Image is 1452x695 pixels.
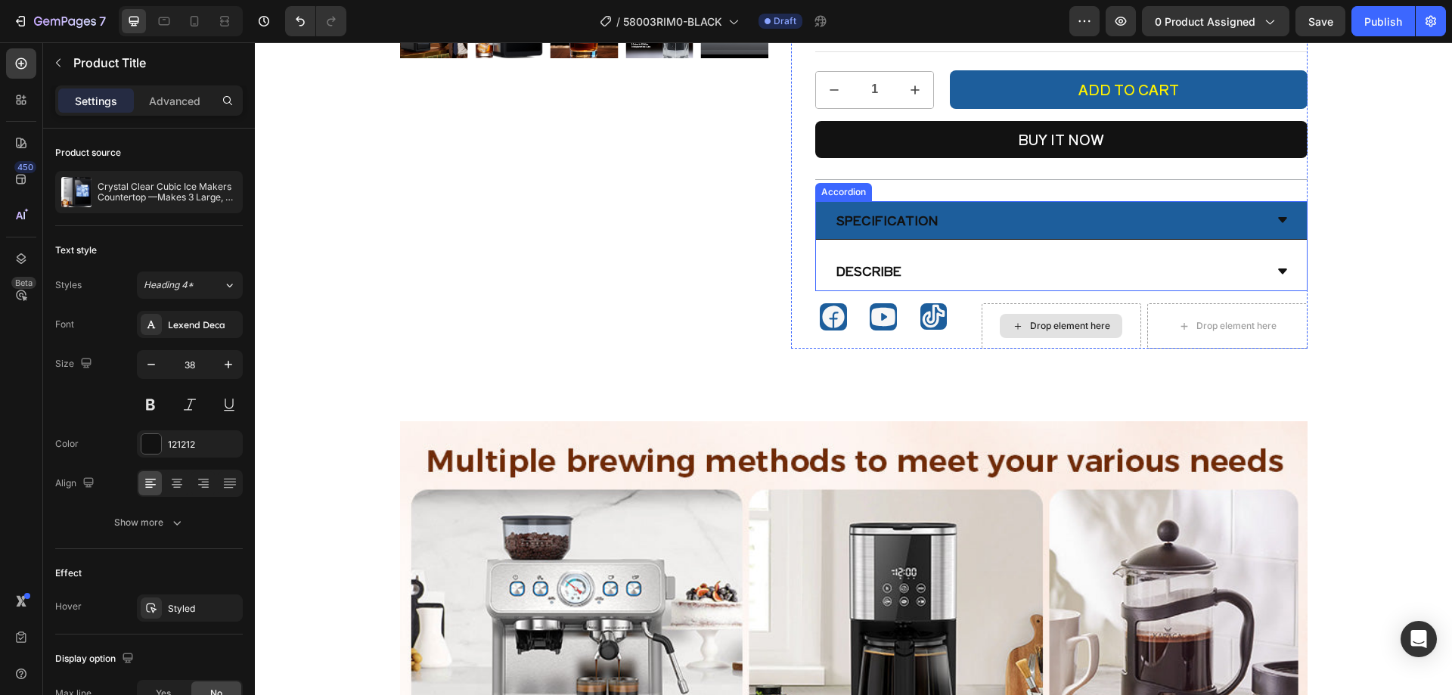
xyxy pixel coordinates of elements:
[285,6,346,36] div: Undo/Redo
[55,146,121,160] div: Product source
[1142,6,1289,36] button: 0 product assigned
[99,12,106,30] p: 7
[623,14,722,29] span: 58003RIM0-BLACK
[168,318,239,332] div: Lexend Deca
[942,278,1022,290] div: Drop element here
[168,602,239,616] div: Styled
[144,278,194,292] span: Heading 4*
[55,354,95,374] div: Size
[11,277,36,289] div: Beta
[55,244,97,257] div: Text style
[168,438,239,451] div: 121212
[763,85,849,109] div: Buy it now
[1401,621,1437,657] div: Open Intercom Messenger
[582,218,647,240] p: Describe
[582,167,683,189] p: Specification
[1364,14,1402,29] div: Publish
[55,566,82,580] div: Effect
[55,600,82,613] div: Hover
[775,278,855,290] div: Drop element here
[1295,6,1345,36] button: Save
[1351,6,1415,36] button: Publish
[61,177,92,207] img: product feature img
[55,437,79,451] div: Color
[55,509,243,536] button: Show more
[55,649,137,669] div: Display option
[560,79,1053,115] button: Buy it now
[73,54,237,72] p: Product Title
[6,6,113,36] button: 7
[14,161,36,173] div: 450
[98,182,237,203] p: Crystal Clear Cubic Ice Makers Countertop —Makes 3 Large, 1.6" Clear Ice Cubes in 15 Mins, 24h Ti...
[1308,15,1333,28] span: Save
[75,93,117,109] p: Settings
[563,143,614,157] div: Accordion
[55,318,74,331] div: Font
[137,271,243,299] button: Heading 4*
[55,473,98,494] div: Align
[1155,14,1255,29] span: 0 product assigned
[774,14,796,28] span: Draft
[616,14,620,29] span: /
[255,42,1452,695] iframe: Design area
[149,93,200,109] p: Advanced
[114,515,185,530] div: Show more
[55,278,82,292] div: Styles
